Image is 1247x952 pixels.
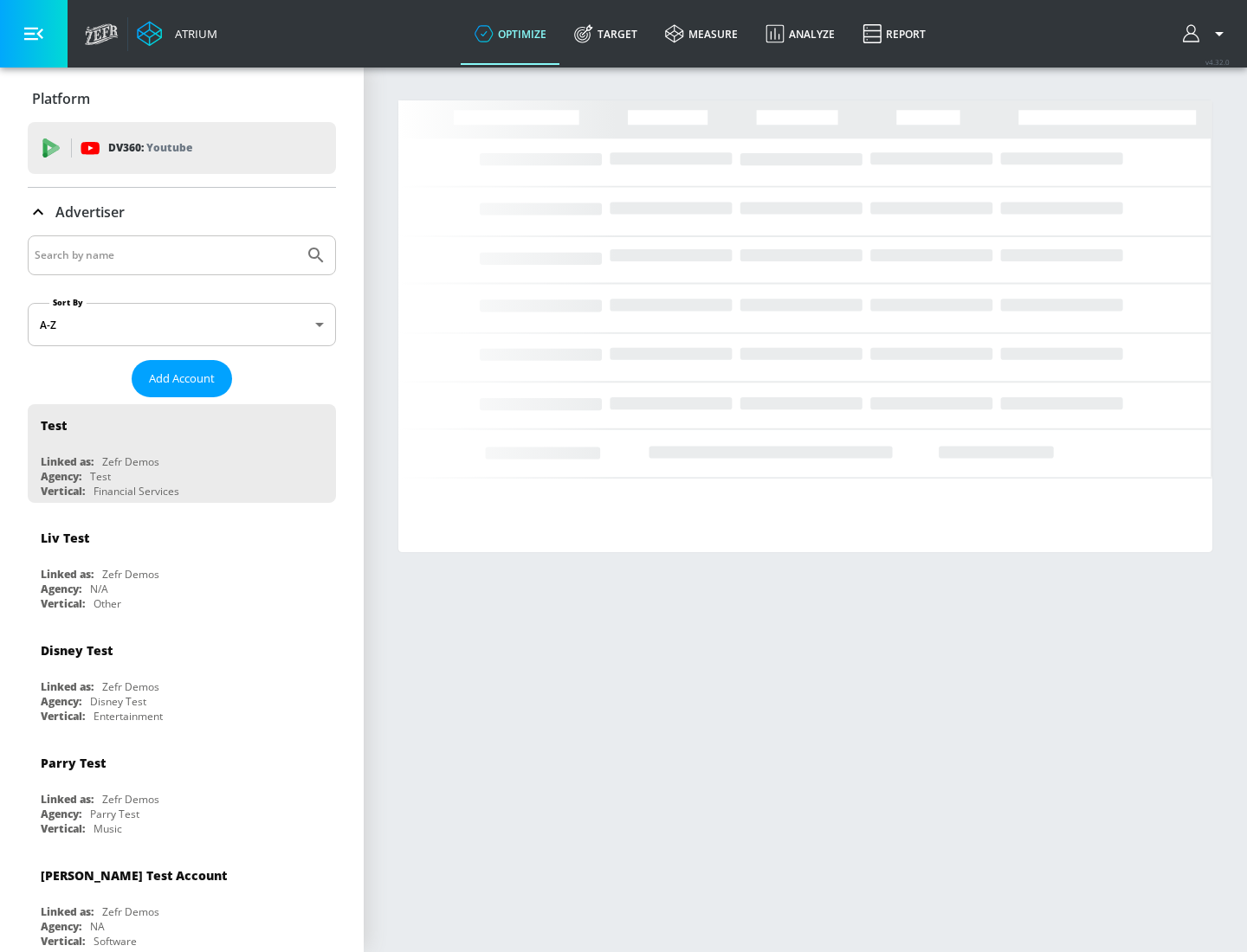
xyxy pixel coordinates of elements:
[28,303,336,346] div: A-Z
[49,297,87,308] label: Sort By
[41,934,85,949] div: Vertical:
[41,792,94,807] div: Linked as:
[108,138,192,158] p: DV360:
[90,582,108,596] div: N/A
[28,742,336,840] div: Parry TestLinked as:Zefr DemosAgency:Parry TestVertical:Music
[560,3,651,65] a: Target
[1205,57,1230,67] span: v 4.32.0
[28,122,336,174] div: DV360: Youtube
[149,369,215,389] span: Add Account
[32,89,90,108] p: Platform
[41,454,94,469] div: Linked as:
[41,821,85,836] div: Vertical:
[94,821,122,836] div: Music
[94,709,163,724] div: Entertainment
[651,3,752,65] a: measure
[41,530,89,546] div: Liv Test
[28,629,336,728] div: Disney TestLinked as:Zefr DemosAgency:Disney TestVertical:Entertainment
[28,74,336,123] div: Platform
[94,596,121,611] div: Other
[102,904,159,919] div: Zefr Demos
[90,919,105,934] div: NA
[132,360,232,397] button: Add Account
[90,807,139,821] div: Parry Test
[94,934,137,949] div: Software
[41,582,81,596] div: Agency:
[168,26,217,42] div: Atrium
[35,244,297,267] input: Search by name
[849,3,940,65] a: Report
[41,596,85,611] div: Vertical:
[41,919,81,934] div: Agency:
[28,404,336,503] div: TestLinked as:Zefr DemosAgency:TestVertical:Financial Services
[41,807,81,821] div: Agency:
[461,3,560,65] a: optimize
[41,709,85,724] div: Vertical:
[41,694,81,709] div: Agency:
[102,679,159,694] div: Zefr Demos
[146,138,192,157] p: Youtube
[28,517,336,615] div: Liv TestLinked as:Zefr DemosAgency:N/AVertical:Other
[41,642,113,659] div: Disney Test
[90,469,111,484] div: Test
[752,3,849,65] a: Analyze
[41,469,81,484] div: Agency:
[94,484,179,499] div: Financial Services
[28,188,336,236] div: Advertiser
[41,867,227,884] div: [PERSON_NAME] Test Account
[102,454,159,469] div: Zefr Demos
[137,21,217,47] a: Atrium
[41,484,85,499] div: Vertical:
[41,417,67,434] div: Test
[41,755,106,771] div: Parry Test
[102,792,159,807] div: Zefr Demos
[41,679,94,694] div: Linked as:
[55,203,125,222] p: Advertiser
[102,567,159,582] div: Zefr Demos
[41,904,94,919] div: Linked as:
[41,567,94,582] div: Linked as:
[90,694,146,709] div: Disney Test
